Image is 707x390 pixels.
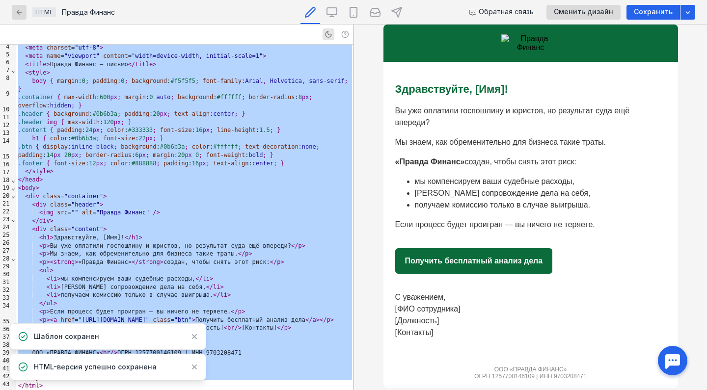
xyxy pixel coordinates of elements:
span: padding [93,78,118,84]
p: создан, чтобы снять этот риск: [41,131,312,143]
span: Сменить дизайн [554,8,613,16]
span: px [146,135,153,142]
span: < [47,275,50,282]
span: name [47,52,61,59]
span: li [50,291,57,298]
strong: «Правда Финанс» [41,133,111,141]
span: bold [248,152,263,158]
span: #0b6b3a [160,143,185,150]
span: px [110,94,117,101]
span: "container" [64,193,103,200]
span: max-width [68,119,100,126]
span: none [302,143,316,150]
span: > [280,259,284,265]
p: С уважением, [ФИО сотрудника] [Должность] [Контакты] [41,267,312,314]
span: } [79,102,82,109]
span: ; [103,160,107,167]
span: </ [39,300,46,307]
span: btn [22,143,32,150]
span: Fold line [11,192,15,199]
span: "header" [71,201,100,208]
span: div [28,193,39,200]
span: > [100,201,103,208]
span: li [50,275,57,282]
span: 1.5 [259,127,270,133]
span: header [22,119,43,126]
span: 20 [153,110,160,117]
span: 20 [64,152,71,158]
img: Правда Финанс [147,10,206,27]
span: ; [96,135,100,142]
span: > [47,242,50,249]
span: div [36,226,47,233]
span: < [25,44,28,51]
span: content [103,52,128,59]
span: > [302,242,305,249]
span: inline-block [71,143,114,150]
div: . : [16,118,353,127]
span: strong [138,259,160,265]
span: 16 [192,160,199,167]
span: > [210,275,213,282]
span: background [132,78,167,84]
span: px [199,160,206,167]
span: px [138,152,145,158]
span: { [36,143,39,150]
span: < [39,267,43,274]
span: "viewport" [64,52,100,59]
span: < [47,291,50,298]
span: #333333 [128,127,153,133]
span: auto [157,94,171,101]
div: = [16,192,353,201]
span: px [160,110,167,117]
span: ; [210,127,213,133]
span: px [71,152,78,158]
span: div [39,217,50,224]
span: </ [195,275,202,282]
div: Правда Финанс — письмо [16,60,353,69]
span: HTML [35,8,53,16]
span: div [36,201,47,208]
span: "utf-8" [75,44,100,51]
span: background [178,94,213,101]
div: = [16,225,353,234]
span: font-family [203,78,242,84]
span: } [270,152,273,158]
span: #ffffff [217,94,242,101]
span: strong [54,259,75,265]
span: , [302,78,305,84]
span: title [28,61,46,68]
span: margin [153,152,174,158]
span: 20 [178,152,185,158]
span: class [43,193,60,200]
span: ; [117,110,121,117]
span: > [220,284,224,290]
span: 0 [121,78,124,84]
span: h1 [132,234,138,241]
div: = = [16,52,353,60]
span: } [128,119,132,126]
span: px [114,119,121,126]
span: background [121,143,156,150]
span: ; [242,94,245,101]
span: ul [47,300,54,307]
span: img [43,209,54,216]
span: text-decoration [245,143,298,150]
span: px [185,152,191,158]
iframe: preview [354,25,707,390]
div: Если процесс будет проигран — вы ничего не теряете. [16,308,353,316]
span: ; [146,152,149,158]
span: < [32,201,36,208]
div: = [16,201,353,209]
span: ; [185,143,188,150]
span: < [39,234,43,241]
span: sans-serif [309,78,344,84]
span: ; [273,160,277,167]
span: { [50,78,54,84]
span: ; [125,78,128,84]
span: color [110,160,128,167]
span: </ [132,259,138,265]
span: title [135,61,153,68]
span: </ [291,242,298,249]
div: [PERSON_NAME] сопровождение дела на себя, [16,283,353,291]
